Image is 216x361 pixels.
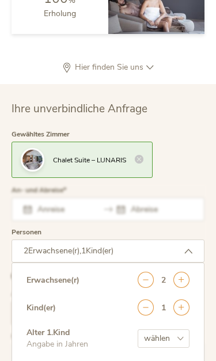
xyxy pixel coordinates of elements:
[86,245,113,256] span: Kind(er)
[28,245,81,256] span: Erwachsene(r),
[26,327,88,339] div: Alter 1 . Kind
[161,275,166,286] div: 2
[44,8,76,19] span: Erholung
[81,245,86,256] span: 1
[72,63,146,71] span: Hier finden Sie uns
[26,275,79,286] div: Erwachsene(r)
[26,302,56,314] div: Kind(er)
[26,339,88,350] div: Angabe in Jahren
[12,229,41,235] label: Personen
[24,245,28,256] span: 2
[22,150,43,170] img: Ihre unverbindliche Anfrage
[53,155,126,165] span: Chalet Suite – LUNARIS
[12,101,147,116] span: Ihre unverbindliche Anfrage
[12,130,70,139] span: Gewähltes Zimmer
[161,302,166,314] div: 1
